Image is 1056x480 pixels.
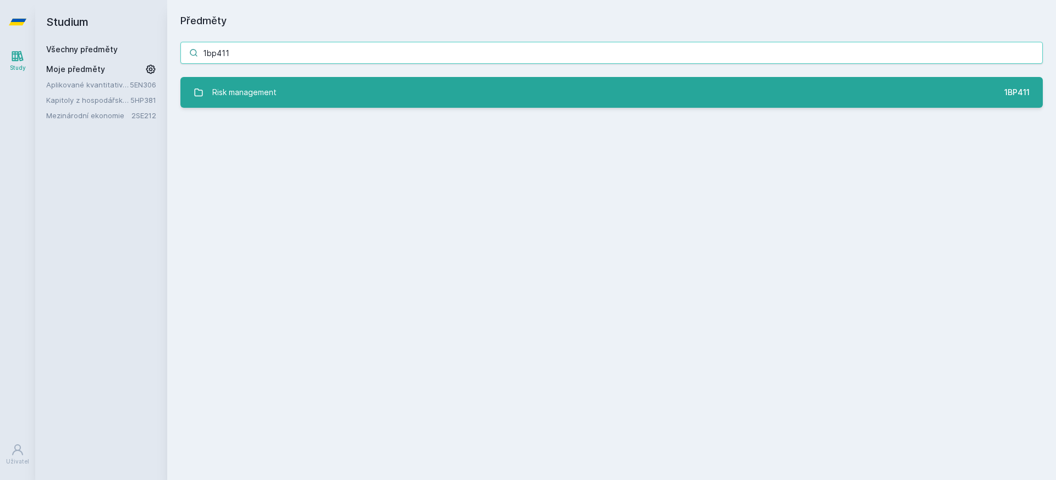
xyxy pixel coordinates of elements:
a: Kapitoly z hospodářské politiky [46,95,130,106]
a: 5EN306 [130,80,156,89]
input: Název nebo ident předmětu… [180,42,1043,64]
a: 5HP381 [130,96,156,104]
a: Mezinárodní ekonomie [46,110,131,121]
a: Risk management 1BP411 [180,77,1043,108]
h1: Předměty [180,13,1043,29]
div: Risk management [212,81,277,103]
a: Study [2,44,33,78]
div: Uživatel [6,457,29,466]
a: Všechny předměty [46,45,118,54]
a: 2SE212 [131,111,156,120]
a: Uživatel [2,438,33,471]
a: Aplikované kvantitativní metody I [46,79,130,90]
div: Study [10,64,26,72]
span: Moje předměty [46,64,105,75]
div: 1BP411 [1004,87,1030,98]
